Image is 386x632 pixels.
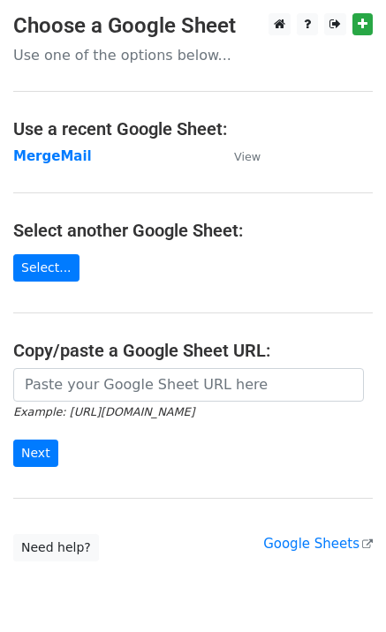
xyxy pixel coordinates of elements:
small: View [234,150,261,163]
a: Google Sheets [263,536,373,552]
h4: Copy/paste a Google Sheet URL: [13,340,373,361]
a: Need help? [13,534,99,561]
p: Use one of the options below... [13,46,373,64]
input: Next [13,440,58,467]
h4: Use a recent Google Sheet: [13,118,373,139]
h3: Choose a Google Sheet [13,13,373,39]
a: MergeMail [13,148,92,164]
input: Paste your Google Sheet URL here [13,368,364,402]
small: Example: [URL][DOMAIN_NAME] [13,405,194,418]
a: Select... [13,254,79,282]
h4: Select another Google Sheet: [13,220,373,241]
a: View [216,148,261,164]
